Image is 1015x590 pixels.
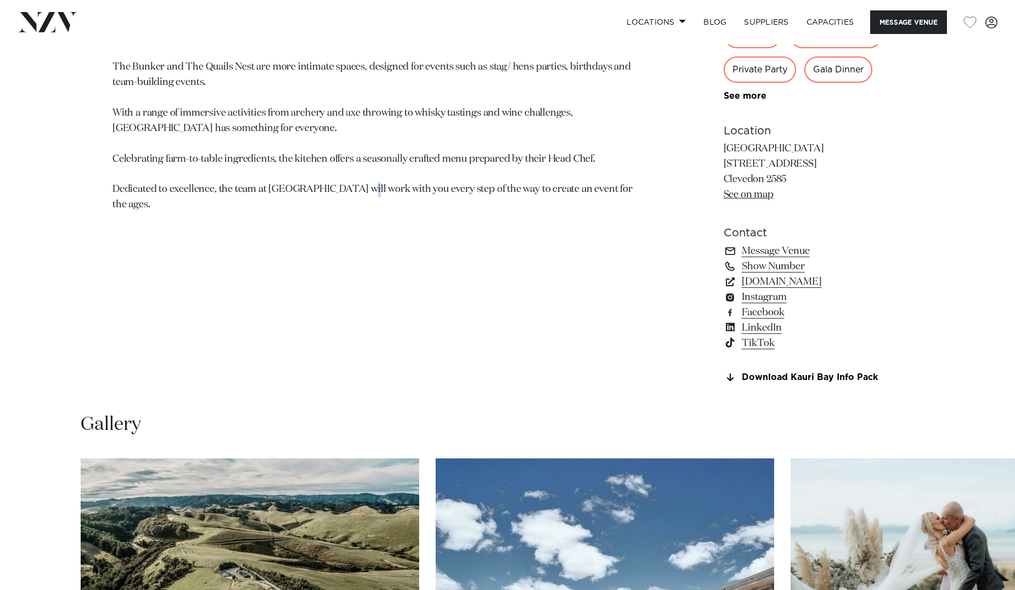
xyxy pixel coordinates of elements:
[724,320,903,336] a: LinkedIn
[798,10,863,34] a: Capacities
[724,141,903,203] p: [GEOGRAPHIC_DATA] [STREET_ADDRESS] Clevedon 2585
[724,56,796,83] div: Private Party
[870,10,947,34] button: Message Venue
[18,12,77,32] img: nzv-logo.png
[735,10,797,34] a: SUPPLIERS
[724,274,903,290] a: [DOMAIN_NAME]
[724,190,774,200] a: See on map
[724,305,903,320] a: Facebook
[724,123,903,139] h6: Location
[724,225,903,241] h6: Contact
[804,56,872,83] div: Gala Dinner
[724,243,903,259] a: Message Venue
[724,373,903,383] a: Download Kauri Bay Info Pack
[724,336,903,351] a: TikTok
[81,412,141,437] h2: Gallery
[724,290,903,305] a: Instagram
[724,259,903,274] a: Show Number
[695,10,735,34] a: BLOG
[618,10,695,34] a: Locations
